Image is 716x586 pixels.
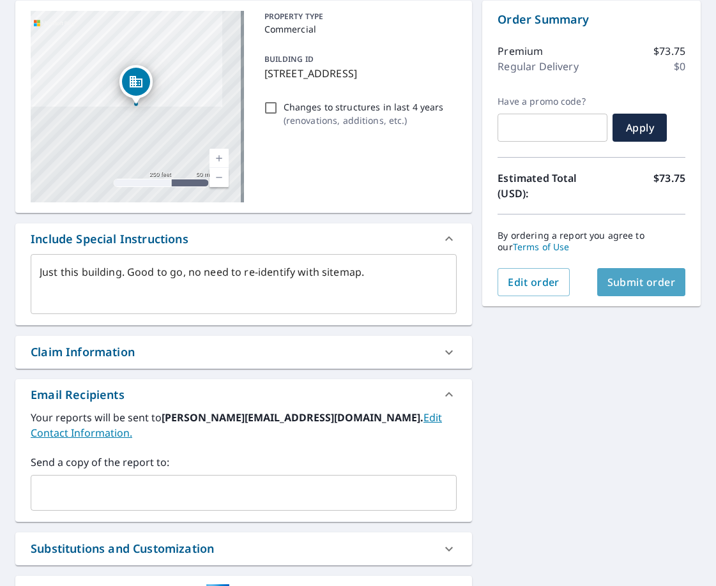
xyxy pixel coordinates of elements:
[674,59,685,74] p: $0
[498,268,570,296] button: Edit order
[498,96,607,107] label: Have a promo code?
[607,275,676,289] span: Submit order
[508,275,560,289] span: Edit order
[31,386,125,403] div: Email Recipients
[15,532,472,565] div: Substitutions and Customization
[498,170,591,201] p: Estimated Total (USD):
[623,121,657,135] span: Apply
[513,241,570,253] a: Terms of Use
[162,410,423,424] b: [PERSON_NAME][EMAIL_ADDRESS][DOMAIN_NAME].
[119,65,153,105] div: Dropped pin, building 1, Commercial property, 1111 SE Division St Bend, OR 97702
[264,54,314,64] p: BUILDING ID
[613,114,667,142] button: Apply
[264,22,452,36] p: Commercial
[284,114,444,127] p: ( renovations, additions, etc. )
[31,540,214,557] div: Substitutions and Customization
[15,223,472,254] div: Include Special Instructions
[597,268,686,296] button: Submit order
[264,11,452,22] p: PROPERTY TYPE
[15,336,472,368] div: Claim Information
[209,149,229,168] a: Current Level 17, Zoom In
[498,59,578,74] p: Regular Delivery
[498,230,685,253] p: By ordering a report you agree to our
[653,170,685,201] p: $73.75
[31,343,135,361] div: Claim Information
[40,266,448,303] textarea: Just this building. Good to go, no need to re-identify with sitemap.
[653,43,685,59] p: $73.75
[498,11,685,28] p: Order Summary
[284,100,444,114] p: Changes to structures in last 4 years
[31,410,457,440] label: Your reports will be sent to
[209,168,229,187] a: Current Level 17, Zoom Out
[264,66,452,81] p: [STREET_ADDRESS]
[15,379,472,410] div: Email Recipients
[31,455,457,470] label: Send a copy of the report to:
[31,230,188,248] div: Include Special Instructions
[498,43,543,59] p: Premium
